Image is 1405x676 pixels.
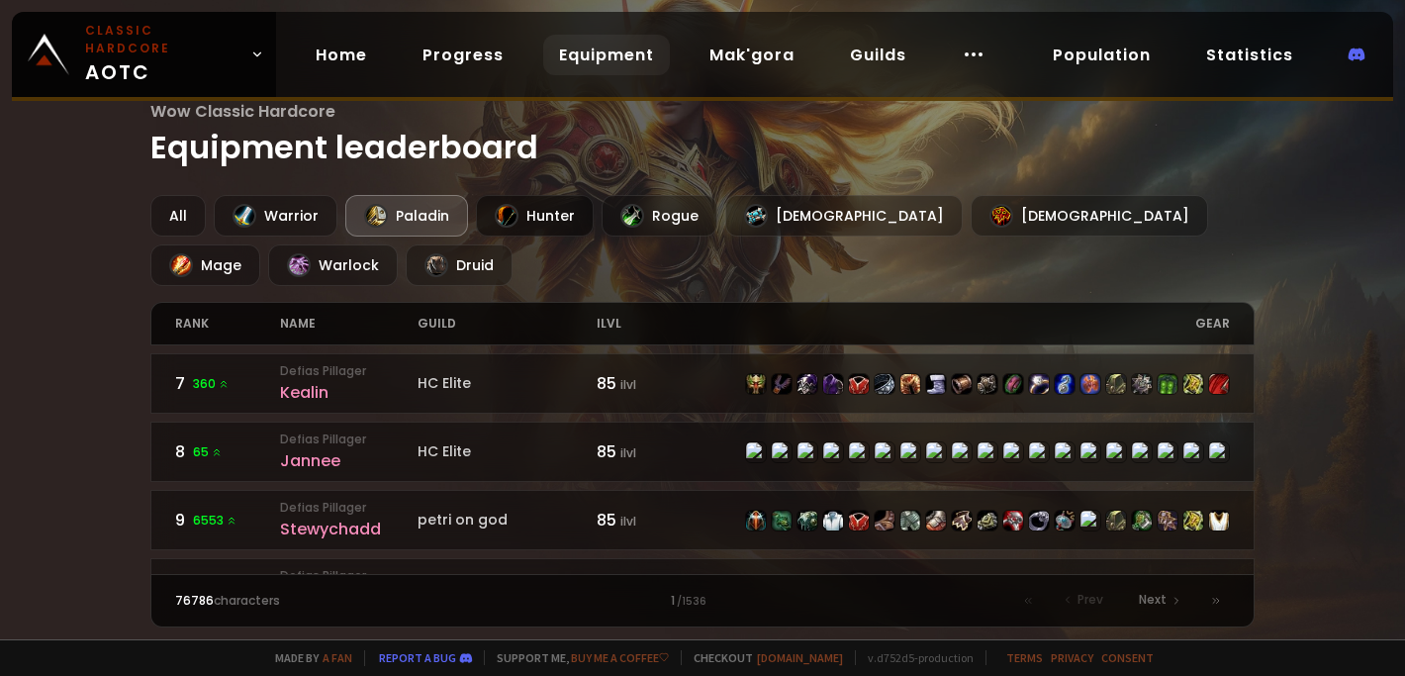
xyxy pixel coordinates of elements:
[772,511,792,531] img: item-21507
[1190,35,1309,75] a: Statistics
[175,371,281,396] div: 7
[150,490,1256,550] a: 96553 Defias PillagerStewychaddpetri on god85 ilvlitem-16955item-21507item-18810item-2576item-191...
[1055,511,1075,531] img: item-19950
[1003,374,1023,394] img: item-21620
[1080,374,1100,394] img: item-21625
[150,195,206,237] div: All
[175,592,214,609] span: 76786
[597,508,702,532] div: 85
[280,303,418,344] div: name
[1209,374,1229,394] img: item-23192
[175,439,281,464] div: 8
[438,592,966,610] div: 1
[193,375,230,393] span: 360
[1006,650,1043,665] a: Terms
[1106,511,1126,531] img: item-18510
[1055,374,1075,394] img: item-18472
[1003,511,1023,531] img: item-19140
[280,362,418,380] small: Defias Pillager
[849,374,869,394] img: item-19145
[379,650,456,665] a: Report a bug
[175,508,281,532] div: 9
[746,511,766,531] img: item-16955
[418,441,597,462] div: HC Elite
[900,511,920,531] img: item-16954
[694,35,810,75] a: Mak'gora
[406,244,513,286] div: Druid
[834,35,922,75] a: Guilds
[280,431,418,448] small: Defias Pillager
[875,511,894,531] img: item-14553
[725,195,963,237] div: [DEMOGRAPHIC_DATA]
[855,650,974,665] span: v. d752d5 - production
[1101,650,1154,665] a: Consent
[476,195,594,237] div: Hunter
[484,650,669,665] span: Support me,
[193,512,237,530] span: 6553
[702,303,1230,344] div: gear
[952,511,972,531] img: item-16951
[280,448,418,473] div: Jannee
[849,511,869,531] img: item-19145
[1183,374,1203,394] img: item-23201
[926,374,946,394] img: item-19437
[1051,650,1093,665] a: Privacy
[175,303,281,344] div: rank
[602,195,717,237] div: Rogue
[150,99,1256,124] span: Wow Classic Hardcore
[1029,374,1049,394] img: item-19382
[823,374,843,394] img: item-4335
[543,35,670,75] a: Equipment
[772,374,792,394] img: item-21712
[978,374,997,394] img: item-22426
[85,22,242,57] small: Classic Hardcore
[280,380,418,405] div: Kealin
[175,592,439,610] div: characters
[1037,35,1167,75] a: Population
[345,195,468,237] div: Paladin
[150,558,1256,619] a: 10199 Defias PillagerSrgpetri on god84 ilvlitem-22428item-21690item-22429item-45item-22425item-22...
[263,650,352,665] span: Made by
[150,244,260,286] div: Mage
[1209,511,1229,531] img: item-5976
[620,376,636,393] small: ilvl
[418,373,597,394] div: HC Elite
[797,374,817,394] img: item-22429
[1183,511,1203,531] img: item-23201
[407,35,519,75] a: Progress
[1139,591,1167,609] span: Next
[193,443,223,461] span: 65
[1158,374,1177,394] img: item-23075
[150,422,1256,482] a: 865 Defias PillagerJanneeHC Elite85 ilvlitem-22428item-21712item-22429item-2575item-16958item-224...
[875,374,894,394] img: item-22431
[1158,511,1177,531] img: item-19915
[1132,374,1152,394] img: item-21839
[597,303,702,344] div: ilvl
[797,511,817,531] img: item-18810
[300,35,383,75] a: Home
[418,510,597,531] div: petri on god
[757,650,843,665] a: [DOMAIN_NAME]
[150,353,1256,414] a: 7360 Defias PillagerKealinHC Elite85 ilvlitem-21669item-21712item-22429item-4335item-19145item-22...
[12,12,276,97] a: Classic HardcoreAOTC
[1106,374,1126,394] img: item-18510
[952,374,972,394] img: item-22424
[418,303,597,344] div: guild
[926,511,946,531] img: item-18824
[280,499,418,517] small: Defias Pillager
[978,511,997,531] img: item-20264
[1029,511,1049,531] img: item-16058
[571,650,669,665] a: Buy me a coffee
[620,444,636,461] small: ilvl
[150,99,1256,171] h1: Equipment leaderboard
[214,195,337,237] div: Warrior
[268,244,398,286] div: Warlock
[620,513,636,530] small: ilvl
[85,22,242,87] span: AOTC
[900,374,920,394] img: item-21667
[681,650,843,665] span: Checkout
[280,567,418,585] small: Defias Pillager
[323,650,352,665] a: a fan
[597,439,702,464] div: 85
[280,517,418,541] div: Stewychadd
